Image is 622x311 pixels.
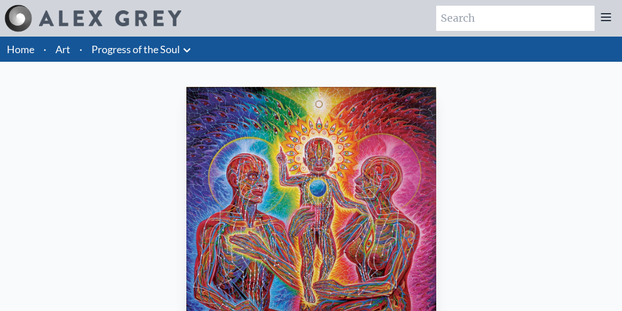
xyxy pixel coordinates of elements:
[436,6,595,31] input: Search
[75,37,87,62] li: ·
[39,37,51,62] li: ·
[91,41,180,57] a: Progress of the Soul
[7,43,34,55] a: Home
[55,41,70,57] a: Art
